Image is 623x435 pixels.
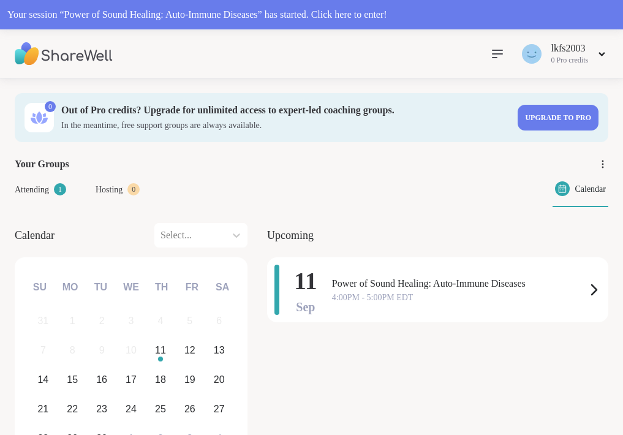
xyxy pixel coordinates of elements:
[7,7,616,22] div: Your session “ Power of Sound Healing: Auto-Immune Diseases ” has started. Click here to enter!
[30,308,56,335] div: Not available Sunday, August 31st, 2025
[298,264,315,298] span: 11
[157,312,163,329] div: 4
[206,396,232,422] div: Choose Saturday, September 27th, 2025
[184,401,195,417] div: 26
[523,112,591,123] span: Upgrade to Pro
[15,32,113,75] img: ShareWell Nav Logo
[89,338,115,364] div: Not available Tuesday, September 9th, 2025
[96,401,107,417] div: 23
[333,291,586,304] span: 4:00PM - 5:00PM EDT
[61,119,508,132] h3: In the meantime, free support groups are always available.
[62,183,74,195] div: 1
[37,312,48,329] div: 31
[176,308,203,335] div: Not available Friday, September 5th, 2025
[56,274,83,301] div: Mo
[40,342,46,358] div: 7
[59,338,86,364] div: Not available Monday, September 8th, 2025
[99,312,105,329] div: 2
[96,371,107,388] div: 16
[216,312,222,329] div: 6
[129,312,134,329] div: 3
[61,104,508,117] h3: Out of Pro credits? Upgrade for unlimited access to expert-led coaching groups.
[126,401,137,417] div: 24
[37,401,48,417] div: 21
[148,308,174,335] div: Not available Thursday, September 4th, 2025
[87,274,114,301] div: Tu
[184,342,195,358] div: 12
[209,274,236,301] div: Sa
[155,401,166,417] div: 25
[118,274,145,301] div: We
[206,308,232,335] div: Not available Saturday, September 6th, 2025
[176,338,203,364] div: Choose Friday, September 12th, 2025
[155,371,166,388] div: 18
[15,183,57,196] span: Attending
[214,371,225,388] div: 20
[206,367,232,393] div: Choose Saturday, September 20th, 2025
[148,338,174,364] div: Choose Thursday, September 11th, 2025
[565,183,606,195] span: Calendar
[30,367,56,393] div: Choose Sunday, September 14th, 2025
[155,342,166,358] div: 11
[59,367,86,393] div: Choose Monday, September 15th, 2025
[178,274,205,301] div: Fr
[267,227,323,244] span: Upcoming
[70,342,75,358] div: 8
[118,308,145,335] div: Not available Wednesday, September 3rd, 2025
[45,101,56,112] div: 0
[294,298,318,316] span: Sep
[104,183,137,196] span: Hosting
[516,105,598,130] a: Upgrade to Pro
[67,371,78,388] div: 15
[543,42,588,55] div: lkfs2003
[333,276,586,291] span: Power of Sound Healing: Auto-Immune Diseases
[15,157,79,172] span: Your Groups
[176,396,203,422] div: Choose Friday, September 26th, 2025
[70,312,75,329] div: 1
[148,274,175,301] div: Th
[142,183,154,195] div: 0
[67,401,78,417] div: 22
[59,396,86,422] div: Choose Monday, September 22nd, 2025
[118,338,145,364] div: Not available Wednesday, September 10th, 2025
[543,55,588,66] div: 0 Pro credits
[126,371,137,388] div: 17
[26,274,53,301] div: Su
[118,367,145,393] div: Choose Wednesday, September 17th, 2025
[187,312,192,329] div: 5
[37,371,48,388] div: 14
[148,367,174,393] div: Choose Thursday, September 18th, 2025
[148,396,174,422] div: Choose Thursday, September 25th, 2025
[89,396,115,422] div: Choose Tuesday, September 23rd, 2025
[176,367,203,393] div: Choose Friday, September 19th, 2025
[59,308,86,335] div: Not available Monday, September 1st, 2025
[126,342,137,358] div: 10
[15,227,66,244] span: Calendar
[184,371,195,388] div: 19
[30,396,56,422] div: Choose Sunday, September 21st, 2025
[206,338,232,364] div: Choose Saturday, September 13th, 2025
[30,338,56,364] div: Not available Sunday, September 7th, 2025
[214,401,225,417] div: 27
[514,44,534,64] img: lkfs2003
[89,367,115,393] div: Choose Tuesday, September 16th, 2025
[99,342,105,358] div: 9
[89,308,115,335] div: Not available Tuesday, September 2nd, 2025
[118,396,145,422] div: Choose Wednesday, September 24th, 2025
[214,342,225,358] div: 13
